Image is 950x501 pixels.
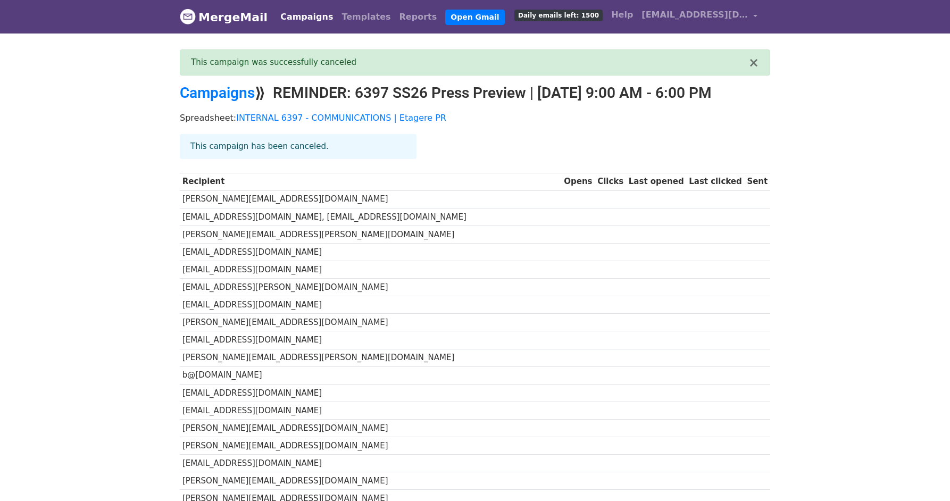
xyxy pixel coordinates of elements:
[180,6,268,28] a: MergeMail
[626,173,686,190] th: Last opened
[637,4,762,29] a: [EMAIL_ADDRESS][DOMAIN_NAME]
[180,455,561,472] td: [EMAIL_ADDRESS][DOMAIN_NAME]
[180,314,561,331] td: [PERSON_NAME][EMAIL_ADDRESS][DOMAIN_NAME]
[180,437,561,455] td: [PERSON_NAME][EMAIL_ADDRESS][DOMAIN_NAME]
[180,331,561,349] td: [EMAIL_ADDRESS][DOMAIN_NAME]
[180,419,561,437] td: [PERSON_NAME][EMAIL_ADDRESS][DOMAIN_NAME]
[686,173,744,190] th: Last clicked
[191,56,748,69] div: This campaign was successfully canceled
[180,190,561,208] td: [PERSON_NAME][EMAIL_ADDRESS][DOMAIN_NAME]
[180,9,196,24] img: MergeMail logo
[180,134,416,159] div: This campaign has been canceled.
[180,243,561,261] td: [EMAIL_ADDRESS][DOMAIN_NAME]
[180,366,561,384] td: b@[DOMAIN_NAME]
[180,226,561,243] td: [PERSON_NAME][EMAIL_ADDRESS][PERSON_NAME][DOMAIN_NAME]
[748,56,759,69] button: ×
[180,402,561,419] td: [EMAIL_ADDRESS][DOMAIN_NAME]
[180,296,561,314] td: [EMAIL_ADDRESS][DOMAIN_NAME]
[607,4,637,26] a: Help
[337,6,395,28] a: Templates
[510,4,607,26] a: Daily emails left: 1500
[745,173,770,190] th: Sent
[180,84,770,102] h2: ⟫ REMINDER: 6397 SS26 Press Preview | [DATE] 9:00 AM - 6:00 PM
[180,261,561,279] td: [EMAIL_ADDRESS][DOMAIN_NAME]
[595,173,626,190] th: Clicks
[641,9,748,21] span: [EMAIL_ADDRESS][DOMAIN_NAME]
[180,384,561,402] td: [EMAIL_ADDRESS][DOMAIN_NAME]
[180,349,561,366] td: [PERSON_NAME][EMAIL_ADDRESS][PERSON_NAME][DOMAIN_NAME]
[180,208,561,226] td: [EMAIL_ADDRESS][DOMAIN_NAME], [EMAIL_ADDRESS][DOMAIN_NAME]
[180,472,561,490] td: [PERSON_NAME][EMAIL_ADDRESS][DOMAIN_NAME]
[180,173,561,190] th: Recipient
[445,10,504,25] a: Open Gmail
[514,10,603,21] span: Daily emails left: 1500
[180,279,561,296] td: [EMAIL_ADDRESS][PERSON_NAME][DOMAIN_NAME]
[276,6,337,28] a: Campaigns
[561,173,595,190] th: Opens
[236,113,446,123] a: INTERNAL 6397 - COMMUNICATIONS | Etagere PR
[180,84,255,102] a: Campaigns
[395,6,441,28] a: Reports
[180,112,770,123] p: Spreadsheet:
